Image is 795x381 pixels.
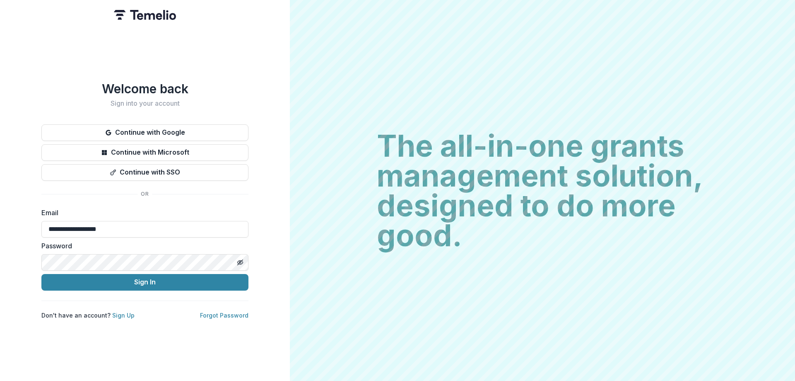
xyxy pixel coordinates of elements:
button: Toggle password visibility [234,256,247,269]
img: Temelio [114,10,176,20]
h2: Sign into your account [41,99,248,107]
a: Sign Up [112,312,135,319]
button: Continue with Microsoft [41,144,248,161]
label: Password [41,241,243,251]
h1: Welcome back [41,81,248,96]
a: Forgot Password [200,312,248,319]
button: Continue with SSO [41,164,248,181]
label: Email [41,208,243,218]
button: Continue with Google [41,124,248,141]
p: Don't have an account? [41,311,135,320]
button: Sign In [41,274,248,291]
